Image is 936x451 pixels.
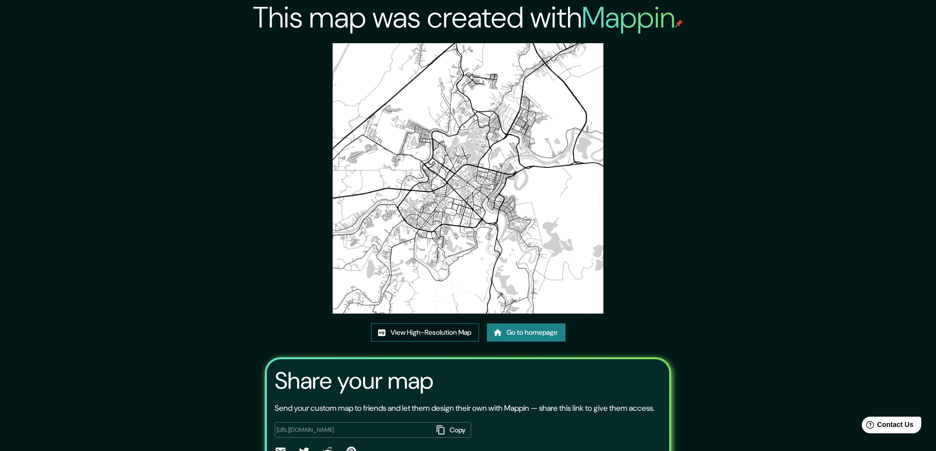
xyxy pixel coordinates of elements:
a: View High-Resolution Map [371,323,479,342]
button: Copy [433,422,471,438]
img: mappin-pin [675,20,683,27]
p: Send your custom map to friends and let them design their own with Mappin — share this link to gi... [275,402,654,414]
img: created-map [333,43,603,314]
iframe: Help widget launcher [849,413,925,440]
a: Go to homepage [487,323,566,342]
h3: Share your map [275,367,433,395]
